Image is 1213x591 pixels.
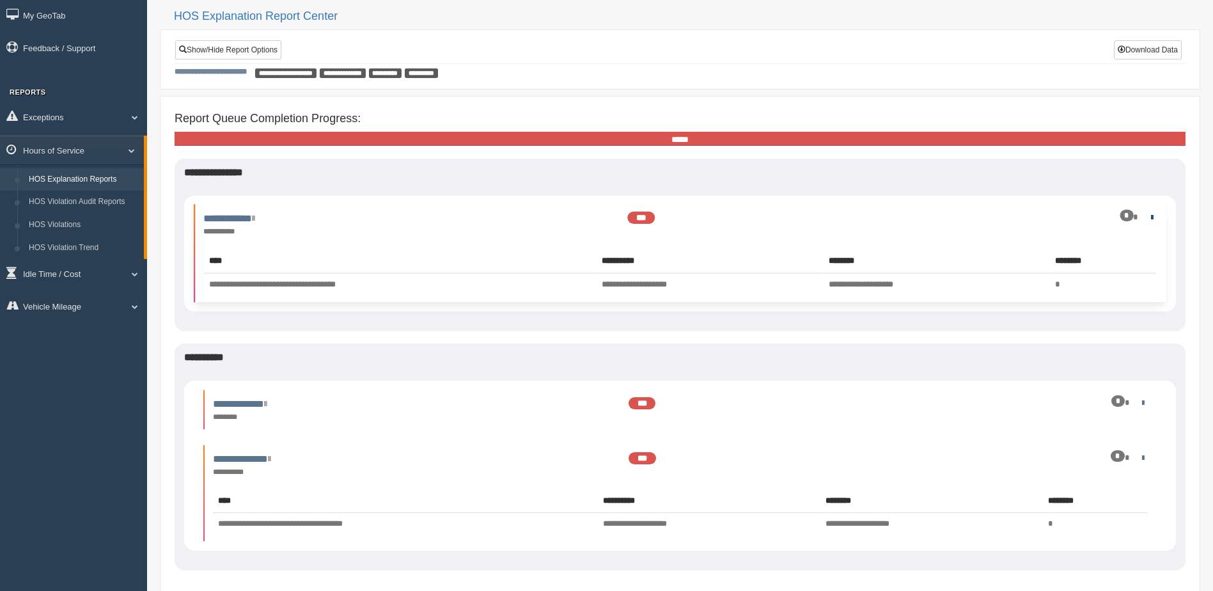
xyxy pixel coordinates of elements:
a: HOS Violation Trend [23,237,144,260]
li: Expand [203,445,1157,541]
a: HOS Violations [23,214,144,237]
a: HOS Explanation Reports [23,168,144,191]
li: Expand [194,205,1166,303]
a: Show/Hide Report Options [175,40,281,59]
button: Download Data [1114,40,1182,59]
h2: HOS Explanation Report Center [174,10,1200,23]
li: Expand [203,390,1157,429]
a: HOS Violation Audit Reports [23,191,144,214]
h4: Report Queue Completion Progress: [175,113,1186,125]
